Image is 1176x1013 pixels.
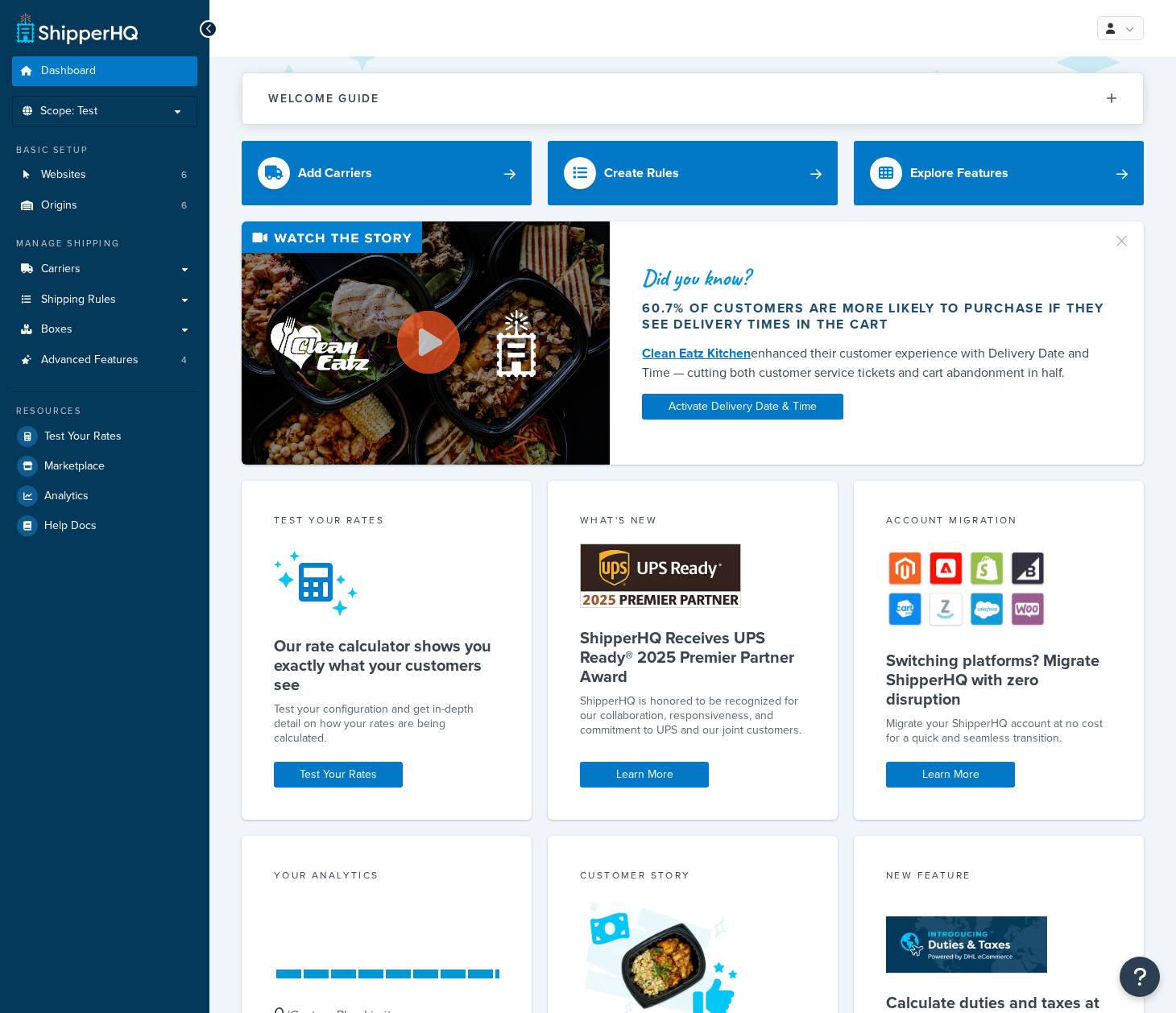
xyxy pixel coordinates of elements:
span: Boxes [41,323,72,337]
h5: Switching platforms? Migrate ShipperHQ with zero disruption [886,651,1112,709]
span: Carriers [41,263,81,276]
span: Analytics [44,490,89,503]
div: Did you know? [642,267,1105,289]
a: Shipping Rules [12,285,197,315]
span: Scope: Test [40,105,97,118]
span: Websites [41,168,86,182]
span: Advanced Features [41,354,139,367]
a: Carriers [12,254,197,284]
span: Help Docs [44,519,97,533]
div: Account Migration [886,513,1112,531]
a: Learn More [580,762,709,788]
span: 6 [181,168,187,182]
a: Boxes [12,315,197,345]
span: Marketplace [44,460,105,473]
a: Learn More [886,762,1015,788]
div: Add Carriers [298,162,372,184]
div: Basic Setup [12,143,197,157]
a: Origins6 [12,191,197,221]
div: Test your rates [274,513,499,531]
a: Help Docs [12,511,197,540]
div: Your Analytics [274,868,499,887]
h5: ShipperHQ Receives UPS Ready® 2025 Premier Partner Award [580,628,805,686]
div: New Feature [886,868,1112,887]
li: Websites [12,160,197,190]
p: ShipperHQ is honored to be recognized for our collaboration, responsiveness, and commitment to UP... [580,694,805,738]
a: Advanced Features4 [12,345,197,375]
div: Explore Features [910,162,1008,184]
li: Advanced Features [12,345,197,375]
span: Origins [41,199,77,213]
a: Create Rules [548,141,838,205]
div: Test your configuration and get in-depth detail on how your rates are being calculated. [274,702,499,746]
span: Dashboard [41,64,96,78]
img: Video thumbnail [242,221,610,465]
div: Migrate your ShipperHQ account at no cost for a quick and seamless transition. [886,717,1112,746]
h5: Our rate calculator shows you exactly what your customers see [274,636,499,694]
span: 6 [181,199,187,213]
span: 4 [181,354,187,367]
a: Explore Features [854,141,1144,205]
a: Add Carriers [242,141,532,205]
div: What's New [580,513,805,531]
li: Origins [12,191,197,221]
a: Test Your Rates [274,762,403,788]
span: Shipping Rules [41,293,116,307]
div: 60.7% of customers are more likely to purchase if they see delivery times in the cart [642,300,1105,333]
div: Resources [12,404,197,418]
a: Activate Delivery Date & Time [642,394,843,420]
a: Clean Eatz Kitchen [642,344,751,362]
button: Open Resource Center [1120,957,1160,997]
span: Test Your Rates [44,430,122,444]
a: Marketplace [12,452,197,481]
div: Customer Story [580,868,805,887]
a: Dashboard [12,56,197,86]
a: Websites6 [12,160,197,190]
div: Create Rules [604,162,679,184]
a: Analytics [12,482,197,511]
div: enhanced their customer experience with Delivery Date and Time — cutting both customer service ti... [642,344,1105,382]
button: Welcome Guide [242,73,1143,124]
div: Manage Shipping [12,237,197,250]
h2: Welcome Guide [268,93,379,105]
a: Test Your Rates [12,422,197,451]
